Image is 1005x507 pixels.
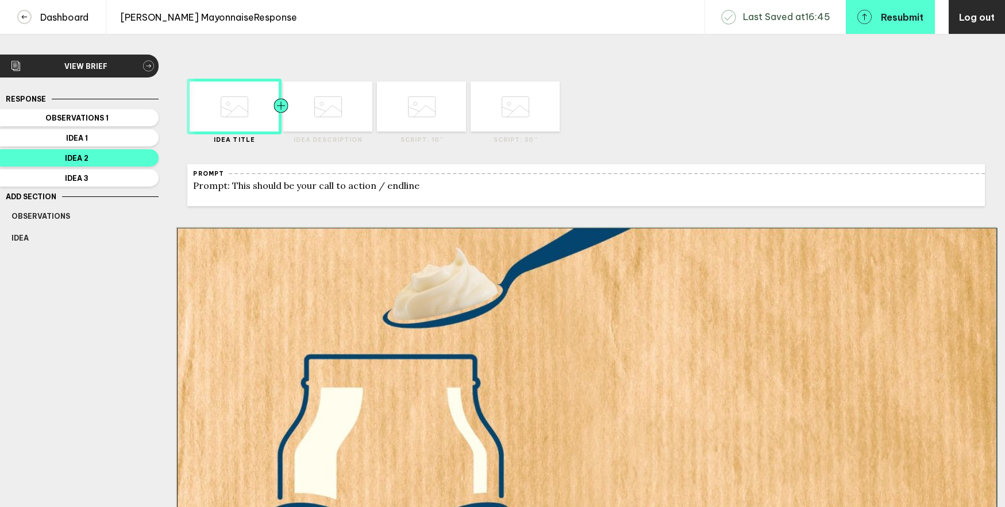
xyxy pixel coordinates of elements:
span: Idea 1 [11,134,142,142]
label: Idea Title [190,136,279,144]
div: Prompt: This should be your call to action / endline [193,180,979,191]
h4: Dashboard [32,11,88,23]
span: Response [6,95,46,103]
span: Idea 2 [11,154,142,162]
label: Idea description [283,136,372,144]
div: Prompt [193,170,224,177]
span: Idea 3 [11,174,142,183]
span: Observations 1 [11,114,142,122]
span: View brief [29,62,143,71]
h4: [PERSON_NAME] Mayonnaise Response [112,11,297,23]
span: Log out [959,11,995,23]
span: Add Section [6,192,56,201]
span: Resubmit [881,13,923,22]
label: Script: 10'' [377,136,466,144]
span: Last Saved at 16 : 45 [743,10,830,24]
label: Script: 30'' [471,136,560,144]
